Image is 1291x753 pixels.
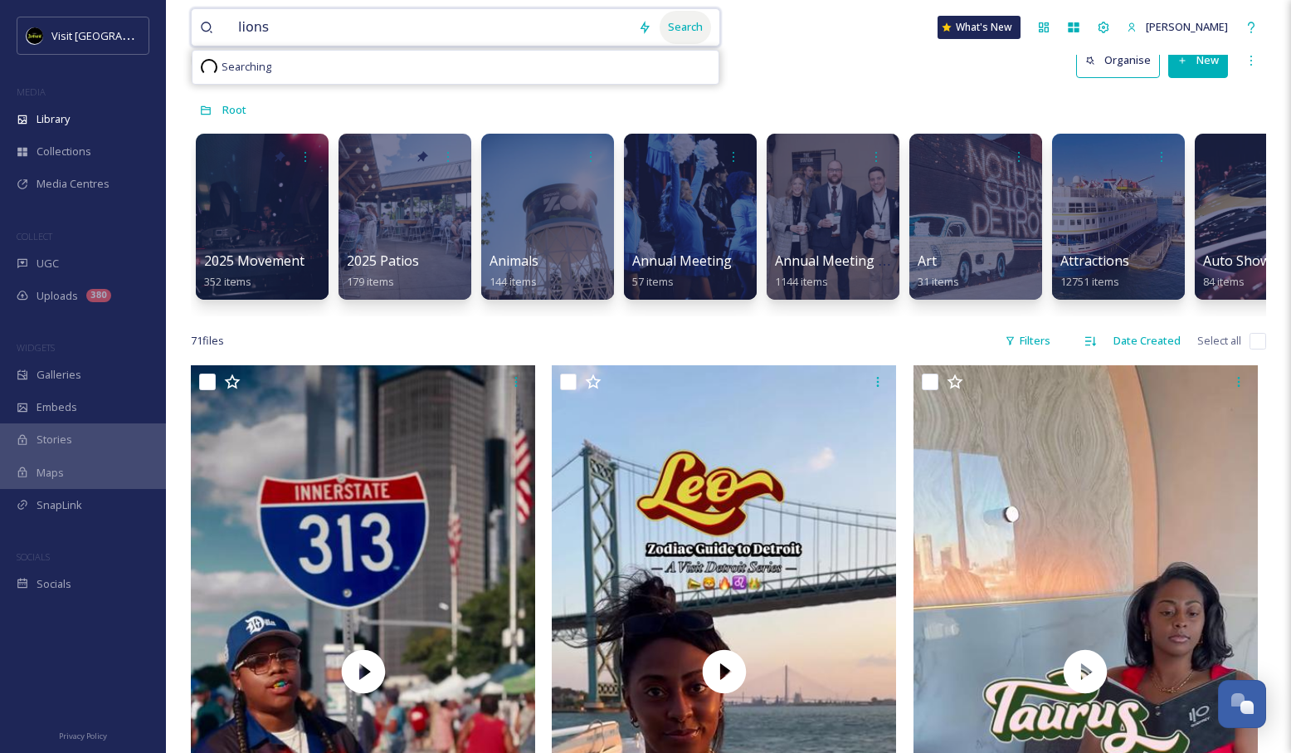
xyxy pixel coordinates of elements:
span: Select all [1197,333,1241,349]
span: Socials [37,576,71,592]
span: UGC [37,256,59,271]
span: Stories [37,432,72,447]
span: SOCIALS [17,550,50,563]
div: Filters [996,325,1059,357]
span: Attractions [1060,252,1129,270]
span: Visit [GEOGRAPHIC_DATA] [51,27,180,43]
a: Privacy Policy [59,725,107,745]
a: Annual Meeting57 items [632,253,732,289]
span: COLLECT [17,230,52,242]
button: New [1168,43,1228,77]
span: Art [918,252,937,270]
img: VISIT%20DETROIT%20LOGO%20-%20BLACK%20BACKGROUND.png [27,27,43,44]
span: [PERSON_NAME] [1146,19,1228,34]
span: 2025 Patios [347,252,419,270]
a: Art31 items [918,253,959,289]
span: 179 items [347,274,394,289]
div: Date Created [1105,325,1189,357]
a: Annual Meeting (Eblast)1144 items [775,253,924,289]
span: Library [37,111,70,127]
span: Root [222,102,246,117]
span: Animals [490,252,538,270]
span: Embeds [37,399,77,415]
span: 12751 items [1060,274,1119,289]
span: 352 items [204,274,251,289]
div: 380 [86,289,111,302]
a: 2025 Movement352 items [204,253,304,289]
span: 144 items [490,274,537,289]
span: 71 file s [191,333,224,349]
span: 84 items [1203,274,1245,289]
span: WIDGETS [17,341,55,354]
input: Search your library [230,9,630,46]
button: Organise [1076,43,1160,77]
span: Galleries [37,367,81,383]
span: Searching [222,59,271,75]
span: Media Centres [37,176,110,192]
a: [PERSON_NAME] [1118,11,1236,43]
span: Collections [37,144,91,159]
span: Uploads [37,288,78,304]
span: 2025 Movement [204,252,304,270]
a: Attractions12751 items [1060,253,1129,289]
span: 1144 items [775,274,828,289]
a: Animals144 items [490,253,538,289]
span: SnapLink [37,497,82,513]
span: 31 items [918,274,959,289]
a: Root [222,100,246,120]
a: 2025 Patios179 items [347,253,419,289]
a: What's New [938,16,1021,39]
span: Privacy Policy [59,731,107,741]
span: 57 items [632,274,674,289]
span: Maps [37,465,64,481]
button: Open Chat [1218,680,1266,728]
span: Annual Meeting (Eblast) [775,252,924,270]
div: Search [660,11,711,43]
span: MEDIA [17,86,46,98]
a: Organise [1076,43,1168,77]
span: Annual Meeting [632,252,732,270]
